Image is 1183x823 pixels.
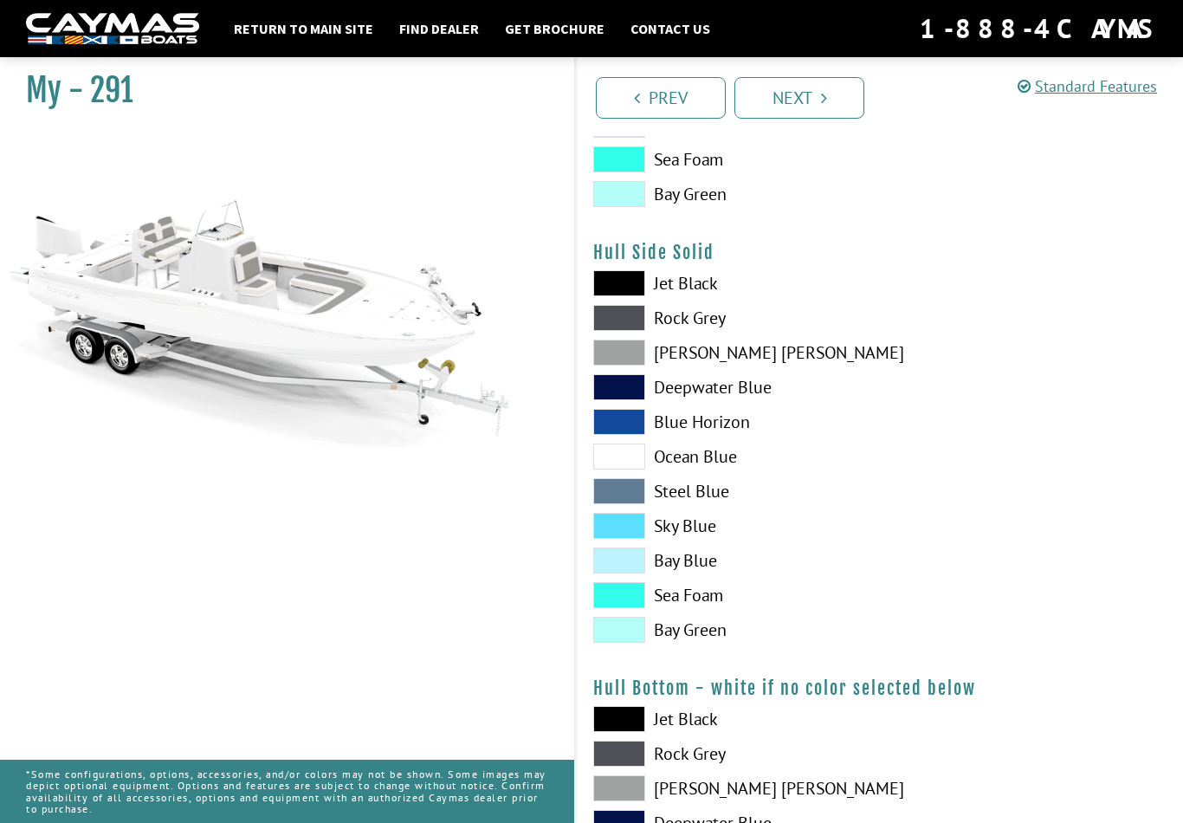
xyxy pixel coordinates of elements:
[593,677,1166,699] h4: Hull Bottom - white if no color selected below
[591,75,1183,119] ul: Pagination
[593,513,863,539] label: Sky Blue
[593,617,863,643] label: Bay Green
[593,548,863,574] label: Bay Blue
[593,409,863,435] label: Blue Horizon
[593,741,863,767] label: Rock Grey
[26,13,199,45] img: white-logo-c9c8dbefe5ff5ceceb0f0178aa75bf4bb51f6bca0971e226c86eb53dfe498488.png
[920,10,1157,48] div: 1-888-4CAYMAS
[734,77,864,119] a: Next
[593,444,863,470] label: Ocean Blue
[593,706,863,732] label: Jet Black
[1018,76,1157,96] a: Standard Features
[593,270,863,296] label: Jet Black
[622,17,719,40] a: Contact Us
[593,305,863,331] label: Rock Grey
[225,17,382,40] a: Return to main site
[496,17,613,40] a: Get Brochure
[593,775,863,801] label: [PERSON_NAME] [PERSON_NAME]
[593,582,863,608] label: Sea Foam
[593,374,863,400] label: Deepwater Blue
[26,71,531,110] h1: My - 291
[596,77,726,119] a: Prev
[593,146,863,172] label: Sea Foam
[593,340,863,366] label: [PERSON_NAME] [PERSON_NAME]
[593,242,1166,263] h4: Hull Side Solid
[593,478,863,504] label: Steel Blue
[26,760,548,823] p: *Some configurations, options, accessories, and/or colors may not be shown. Some images may depic...
[593,181,863,207] label: Bay Green
[391,17,488,40] a: Find Dealer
